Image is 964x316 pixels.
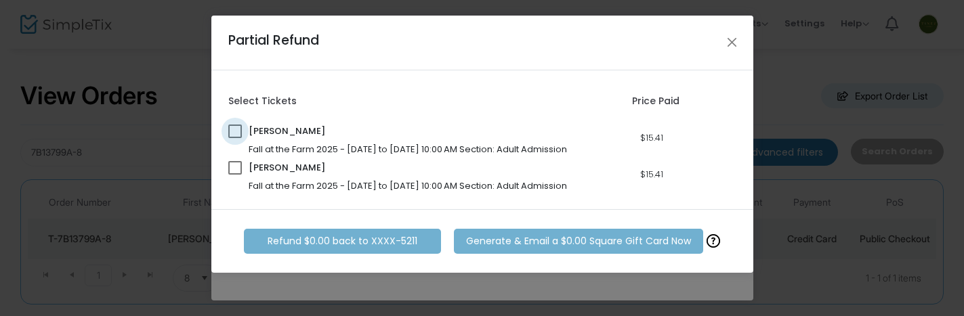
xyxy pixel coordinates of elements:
[632,94,679,108] label: Price Paid
[249,161,474,175] span: [PERSON_NAME]
[228,94,297,108] label: Select Tickets
[228,32,319,48] h4: Partial Refund
[249,179,567,192] span: Fall at the Farm 2025 - [DATE] to [DATE] 10:00 AM Section: Adult Admission
[707,234,720,248] img: question-mark
[640,168,663,181] div: $15.41
[249,143,567,156] span: Fall at the Farm 2025 - [DATE] to [DATE] 10:00 AM Section: Adult Admission
[640,131,663,145] div: $15.41
[249,125,474,138] span: [PERSON_NAME]
[723,34,740,51] button: Close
